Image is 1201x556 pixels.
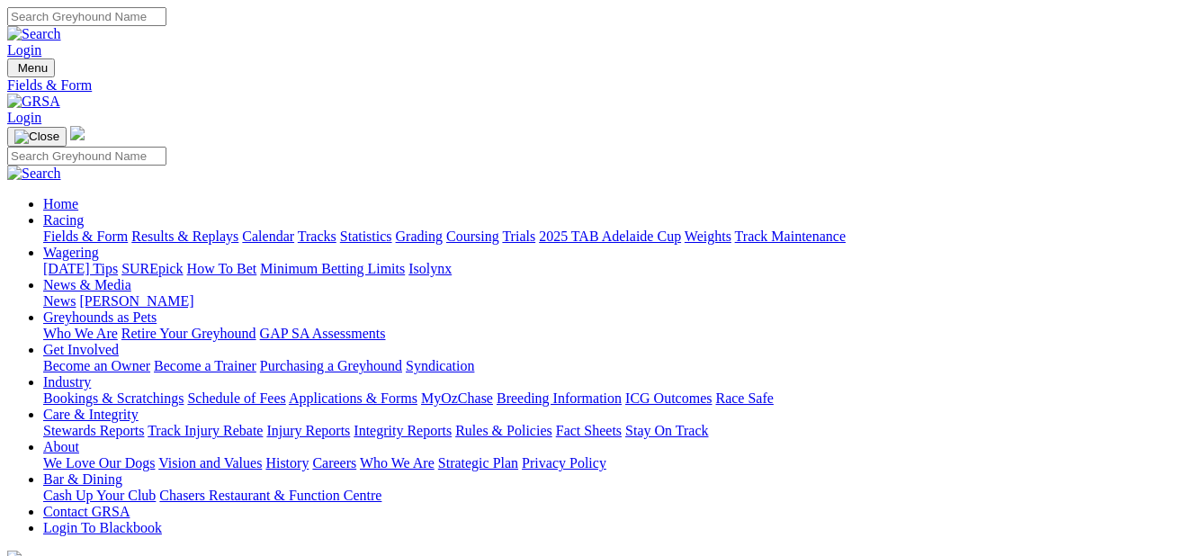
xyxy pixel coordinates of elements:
[121,326,256,341] a: Retire Your Greyhound
[360,455,435,471] a: Who We Are
[43,390,184,406] a: Bookings & Scratchings
[43,488,1194,504] div: Bar & Dining
[260,261,405,276] a: Minimum Betting Limits
[497,390,622,406] a: Breeding Information
[522,455,606,471] a: Privacy Policy
[735,229,846,244] a: Track Maintenance
[43,293,1194,309] div: News & Media
[43,520,162,535] a: Login To Blackbook
[148,423,263,438] a: Track Injury Rebate
[298,229,336,244] a: Tracks
[340,229,392,244] a: Statistics
[70,126,85,140] img: logo-grsa-white.png
[7,110,41,125] a: Login
[7,42,41,58] a: Login
[43,471,122,487] a: Bar & Dining
[43,374,91,390] a: Industry
[43,229,1194,245] div: Racing
[421,390,493,406] a: MyOzChase
[43,407,139,422] a: Care & Integrity
[154,358,256,373] a: Become a Trainer
[43,358,150,373] a: Become an Owner
[354,423,452,438] a: Integrity Reports
[7,94,60,110] img: GRSA
[43,309,157,325] a: Greyhounds as Pets
[43,261,1194,277] div: Wagering
[7,58,55,77] button: Toggle navigation
[79,293,193,309] a: [PERSON_NAME]
[438,455,518,471] a: Strategic Plan
[265,455,309,471] a: History
[43,277,131,292] a: News & Media
[7,127,67,147] button: Toggle navigation
[43,439,79,454] a: About
[266,423,350,438] a: Injury Reports
[43,196,78,211] a: Home
[312,455,356,471] a: Careers
[625,390,712,406] a: ICG Outcomes
[43,229,128,244] a: Fields & Form
[260,326,386,341] a: GAP SA Assessments
[43,261,118,276] a: [DATE] Tips
[187,261,257,276] a: How To Bet
[43,423,144,438] a: Stewards Reports
[14,130,59,144] img: Close
[260,358,402,373] a: Purchasing a Greyhound
[43,390,1194,407] div: Industry
[43,358,1194,374] div: Get Involved
[446,229,499,244] a: Coursing
[396,229,443,244] a: Grading
[43,326,1194,342] div: Greyhounds as Pets
[159,488,381,503] a: Chasers Restaurant & Function Centre
[121,261,183,276] a: SUREpick
[131,229,238,244] a: Results & Replays
[7,147,166,166] input: Search
[455,423,552,438] a: Rules & Policies
[539,229,681,244] a: 2025 TAB Adelaide Cup
[408,261,452,276] a: Isolynx
[7,77,1194,94] a: Fields & Form
[43,245,99,260] a: Wagering
[715,390,773,406] a: Race Safe
[18,61,48,75] span: Menu
[7,166,61,182] img: Search
[43,293,76,309] a: News
[7,7,166,26] input: Search
[158,455,262,471] a: Vision and Values
[556,423,622,438] a: Fact Sheets
[43,342,119,357] a: Get Involved
[43,212,84,228] a: Racing
[406,358,474,373] a: Syndication
[187,390,285,406] a: Schedule of Fees
[502,229,535,244] a: Trials
[242,229,294,244] a: Calendar
[625,423,708,438] a: Stay On Track
[685,229,731,244] a: Weights
[43,326,118,341] a: Who We Are
[7,26,61,42] img: Search
[289,390,417,406] a: Applications & Forms
[43,504,130,519] a: Contact GRSA
[43,488,156,503] a: Cash Up Your Club
[43,455,155,471] a: We Love Our Dogs
[43,423,1194,439] div: Care & Integrity
[43,455,1194,471] div: About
